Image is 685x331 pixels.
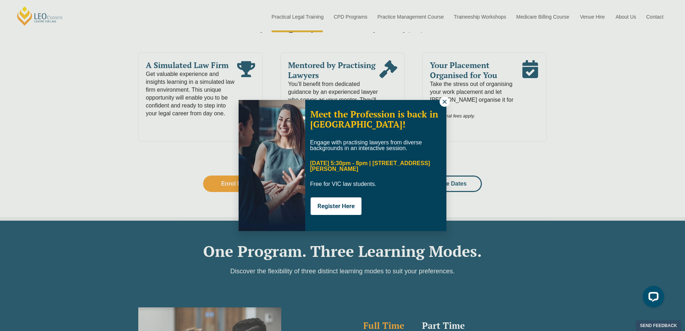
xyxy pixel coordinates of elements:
img: Soph-popup.JPG [239,100,305,231]
span: Engage with practising lawyers from diverse backgrounds in an interactive session. [310,139,422,151]
span: [DATE] 5:30pm - 8pm | [STREET_ADDRESS][PERSON_NAME] [310,160,430,172]
span: Meet the Profession is back in [GEOGRAPHIC_DATA]! [310,108,438,130]
iframe: LiveChat chat widget [637,283,667,313]
span: Free for VIC law students. [310,181,377,187]
button: Register Here [311,197,361,215]
button: Close [440,97,450,107]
